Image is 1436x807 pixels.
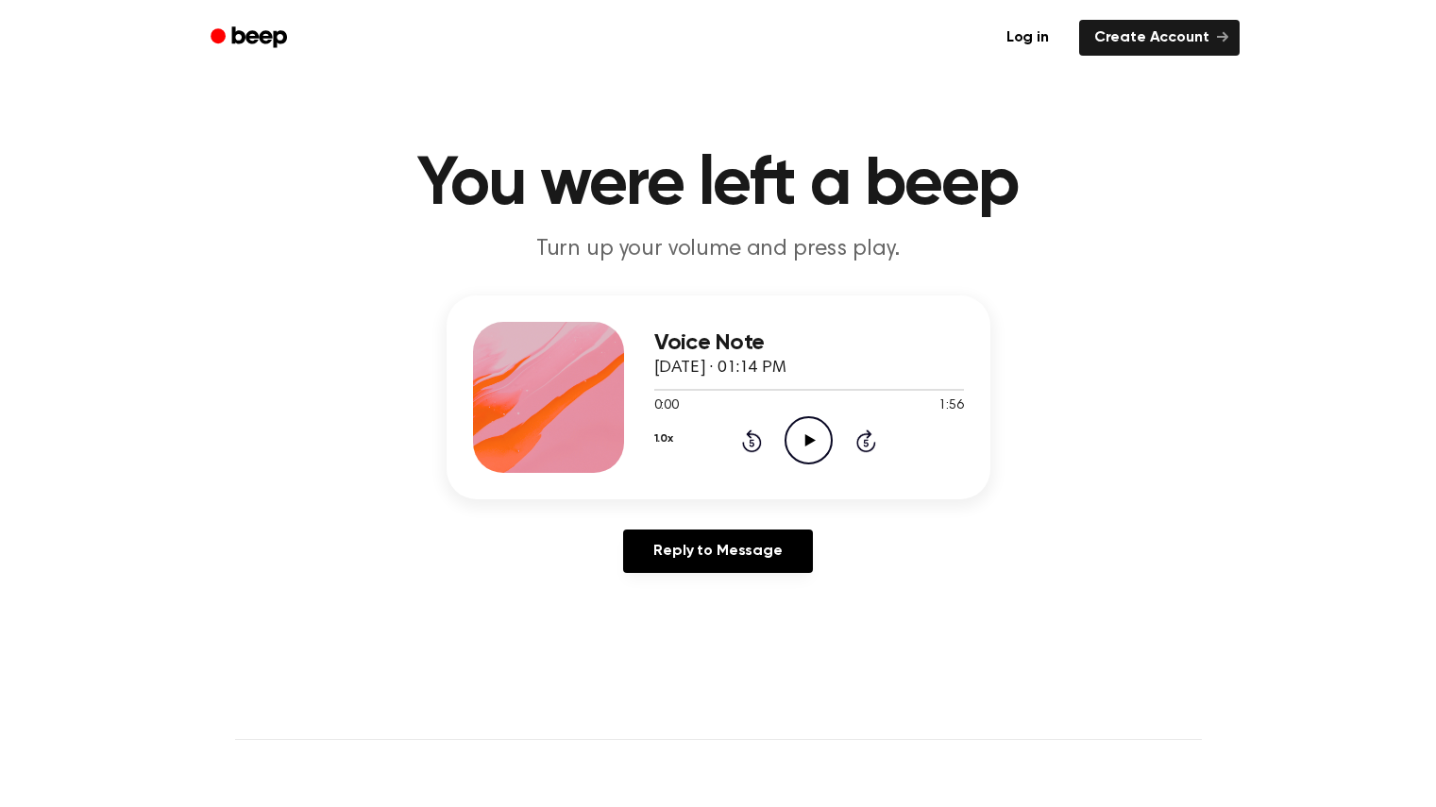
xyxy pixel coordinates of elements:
[235,151,1202,219] h1: You were left a beep
[654,423,673,455] button: 1.0x
[356,234,1081,265] p: Turn up your volume and press play.
[623,530,812,573] a: Reply to Message
[988,16,1068,59] a: Log in
[1079,20,1240,56] a: Create Account
[197,20,304,57] a: Beep
[938,396,963,416] span: 1:56
[654,396,679,416] span: 0:00
[654,330,964,356] h3: Voice Note
[654,360,786,377] span: [DATE] · 01:14 PM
